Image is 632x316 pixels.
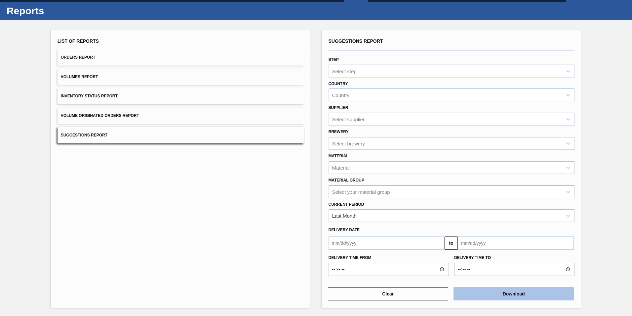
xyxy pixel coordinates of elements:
[61,113,139,118] span: Volume Originated Orders Report
[329,57,339,62] label: Step
[332,189,390,194] div: Select your material group
[445,237,458,250] button: to
[332,68,357,74] div: Select step
[58,69,304,85] button: Volumes Report
[329,253,449,263] label: Delivery time from
[328,287,448,300] button: Clear
[61,133,107,137] span: Suggestions Report
[61,94,118,98] span: Inventory Status Report
[58,88,304,104] button: Inventory Status Report
[329,154,349,158] label: Material
[454,287,574,300] button: Download
[332,213,357,219] div: Last Month
[329,237,445,250] input: mm/dd/yyyy
[58,108,304,124] button: Volume Originated Orders Report
[58,49,304,66] button: Orders Report
[458,237,574,250] input: mm/dd/yyyy
[329,228,360,232] span: Delivery Date
[332,92,350,98] div: Country
[61,75,98,79] span: Volumes Report
[329,130,349,134] label: Brewery
[58,127,304,143] button: Suggestions Report
[61,55,96,60] span: Orders Report
[7,7,124,15] h1: Reports
[329,38,383,44] span: Suggestions Report
[58,38,99,44] span: List of Reports
[329,202,364,207] label: Current Period
[454,253,574,263] label: Delivery time to
[332,117,365,122] div: Select supplier
[329,81,348,86] label: Country
[329,105,348,110] label: Supplier
[329,178,364,183] label: Material Group
[332,140,365,146] div: Select brewery
[332,165,350,170] div: Material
